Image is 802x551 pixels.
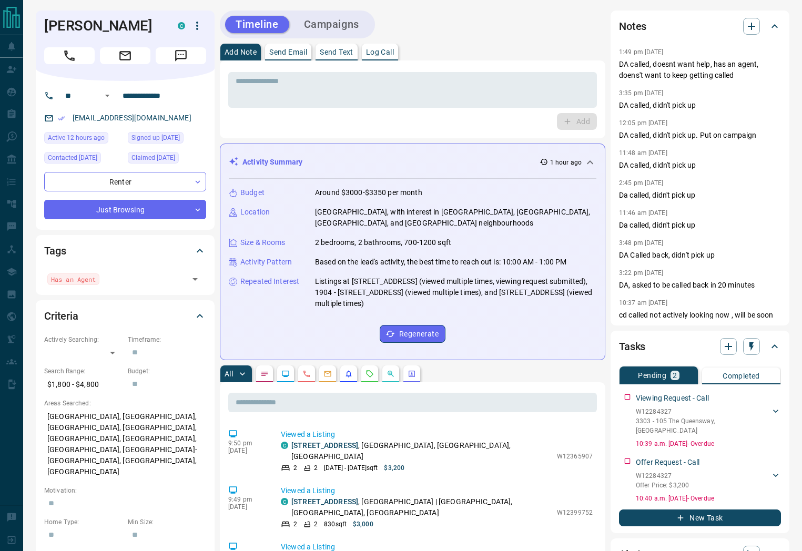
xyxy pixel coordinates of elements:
button: New Task [619,509,781,526]
p: Budget: [128,366,206,376]
h1: [PERSON_NAME] [44,17,162,34]
p: [GEOGRAPHIC_DATA], with interest in [GEOGRAPHIC_DATA], [GEOGRAPHIC_DATA], [GEOGRAPHIC_DATA], and ... [315,207,596,229]
svg: Email Verified [58,115,65,122]
p: 11:48 am [DATE] [619,149,667,157]
p: cd called not actively looking now , will be soon but did not share when will call him [DATE]. [619,310,781,332]
p: W12284327 [636,471,689,481]
p: Budget [240,187,265,198]
p: W12365907 [557,452,593,461]
div: Renter [44,172,206,191]
span: Call [44,47,95,64]
p: Timeframe: [128,335,206,344]
p: , [GEOGRAPHIC_DATA], [GEOGRAPHIC_DATA], [GEOGRAPHIC_DATA] [291,440,552,462]
svg: Agent Actions [408,370,416,378]
p: $1,800 - $4,800 [44,376,123,393]
p: 2 [293,519,297,529]
svg: Lead Browsing Activity [281,370,290,378]
p: Send Email [269,48,307,56]
p: Motivation: [44,486,206,495]
div: Fri Jun 13 2025 [128,152,206,167]
p: 3:22 pm [DATE] [619,269,664,277]
svg: Opportunities [387,370,395,378]
p: Log Call [366,48,394,56]
p: 2 [293,463,297,473]
p: Actively Searching: [44,335,123,344]
p: W12284327 [636,407,770,416]
p: [DATE] - [DATE] sqft [324,463,378,473]
div: Tags [44,238,206,263]
span: Contacted [DATE] [48,152,97,163]
p: Send Text [320,48,353,56]
div: Criteria [44,303,206,329]
p: Da called, didn't pick up [619,190,781,201]
button: Campaigns [293,16,370,33]
p: 11:46 am [DATE] [619,209,667,217]
h2: Criteria [44,308,78,324]
div: W12284327Offer Price: $3,200 [636,469,781,492]
p: , [GEOGRAPHIC_DATA] | [GEOGRAPHIC_DATA], [GEOGRAPHIC_DATA], [GEOGRAPHIC_DATA] [291,496,552,518]
p: All [225,370,233,377]
p: Location [240,207,270,218]
p: 2 bedrooms, 2 bathrooms, 700-1200 sqft [315,237,451,248]
p: Viewed a Listing [281,485,593,496]
span: Message [156,47,206,64]
p: $3,000 [353,519,373,529]
svg: Notes [260,370,269,378]
svg: Emails [323,370,332,378]
p: 10:39 a.m. [DATE] - Overdue [636,439,781,448]
button: Open [101,89,114,102]
p: W12399752 [557,508,593,517]
p: 830 sqft [324,519,347,529]
div: Fri Sep 12 2025 [44,132,123,147]
p: 2:45 pm [DATE] [619,179,664,187]
p: 3:35 pm [DATE] [619,89,664,97]
p: 2 [314,519,318,529]
p: Based on the lead's activity, the best time to reach out is: 10:00 AM - 1:00 PM [315,257,566,268]
p: $3,200 [384,463,404,473]
p: 10:37 am [DATE] [619,299,667,307]
a: [EMAIL_ADDRESS][DOMAIN_NAME] [73,114,191,122]
p: Around $3000-$3350 per month [315,187,422,198]
p: DA called, didn't pick up [619,100,781,111]
p: 9:49 pm [228,496,265,503]
button: Regenerate [380,325,445,343]
div: Tue Aug 19 2025 [44,152,123,167]
p: Home Type: [44,517,123,527]
a: [STREET_ADDRESS] [291,441,358,450]
p: Repeated Interest [240,276,299,287]
span: Email [100,47,150,64]
p: Pending [638,372,666,379]
button: Timeline [225,16,289,33]
p: 12:05 pm [DATE] [619,119,667,127]
p: Offer Price: $3,200 [636,481,689,490]
p: DA, asked to be called back in 20 minutes [619,280,781,291]
p: DA called, doesnt want help, has an agent, doens't want to keep getting called [619,59,781,81]
p: 9:50 pm [228,440,265,447]
svg: Calls [302,370,311,378]
svg: Requests [366,370,374,378]
h2: Notes [619,18,646,35]
div: Thu May 08 2025 [128,132,206,147]
button: Open [188,272,202,287]
div: condos.ca [281,498,288,505]
p: Min Size: [128,517,206,527]
p: Viewing Request - Call [636,393,709,404]
p: Areas Searched: [44,399,206,408]
p: 10:40 a.m. [DATE] - Overdue [636,494,781,503]
div: Just Browsing [44,200,206,219]
span: Signed up [DATE] [131,132,180,143]
p: [DATE] [228,503,265,511]
div: Tasks [619,334,781,359]
p: Add Note [225,48,257,56]
p: [GEOGRAPHIC_DATA], [GEOGRAPHIC_DATA], [GEOGRAPHIC_DATA], [GEOGRAPHIC_DATA], [GEOGRAPHIC_DATA], [G... [44,408,206,481]
p: Offer Request - Call [636,457,700,468]
p: Listings at [STREET_ADDRESS] (viewed multiple times, viewing request submitted), 1904 - [STREET_A... [315,276,596,309]
div: W122843273303 - 105 The Queensway,[GEOGRAPHIC_DATA] [636,405,781,437]
p: [DATE] [228,447,265,454]
p: 2 [314,463,318,473]
p: 3303 - 105 The Queensway , [GEOGRAPHIC_DATA] [636,416,770,435]
p: Completed [723,372,760,380]
p: Activity Summary [242,157,302,168]
div: Activity Summary1 hour ago [229,152,596,172]
span: Claimed [DATE] [131,152,175,163]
